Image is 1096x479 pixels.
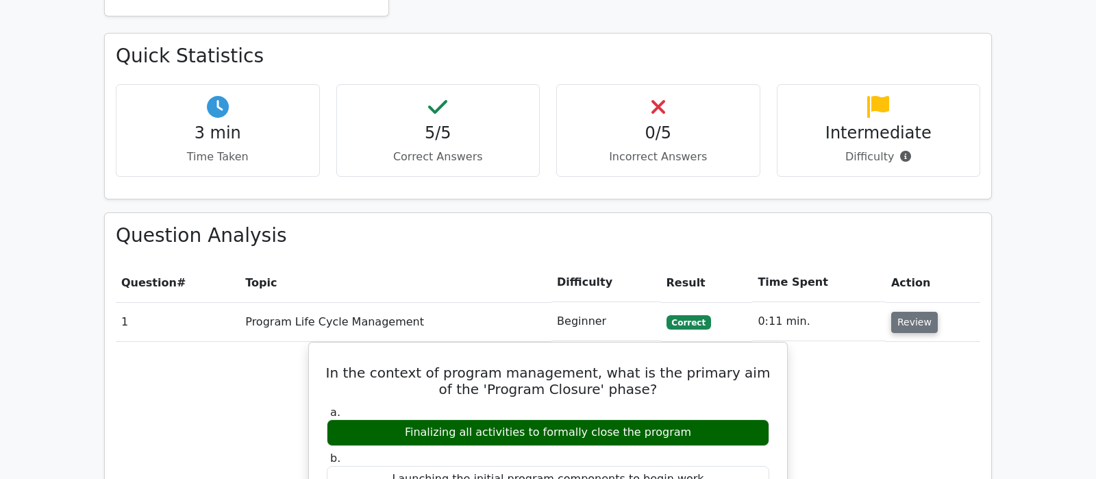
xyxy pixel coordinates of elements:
p: Time Taken [127,149,308,165]
span: a. [330,406,340,419]
button: Review [891,312,938,333]
span: b. [330,452,340,465]
h4: 0/5 [568,123,749,143]
h4: 3 min [127,123,308,143]
td: 1 [116,302,240,341]
td: Beginner [551,302,660,341]
th: # [116,263,240,302]
th: Difficulty [551,263,660,302]
th: Time Spent [752,263,886,302]
h5: In the context of program management, what is the primary aim of the 'Program Closure' phase? [325,365,771,397]
td: Program Life Cycle Management [240,302,551,341]
th: Result [661,263,753,302]
h3: Question Analysis [116,224,980,247]
th: Action [886,263,980,302]
span: Correct [667,315,711,329]
p: Correct Answers [348,149,529,165]
td: 0:11 min. [752,302,886,341]
h4: Intermediate [788,123,969,143]
th: Topic [240,263,551,302]
span: Question [121,276,177,289]
p: Incorrect Answers [568,149,749,165]
div: Finalizing all activities to formally close the program [327,419,769,446]
p: Difficulty [788,149,969,165]
h3: Quick Statistics [116,45,980,68]
h4: 5/5 [348,123,529,143]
